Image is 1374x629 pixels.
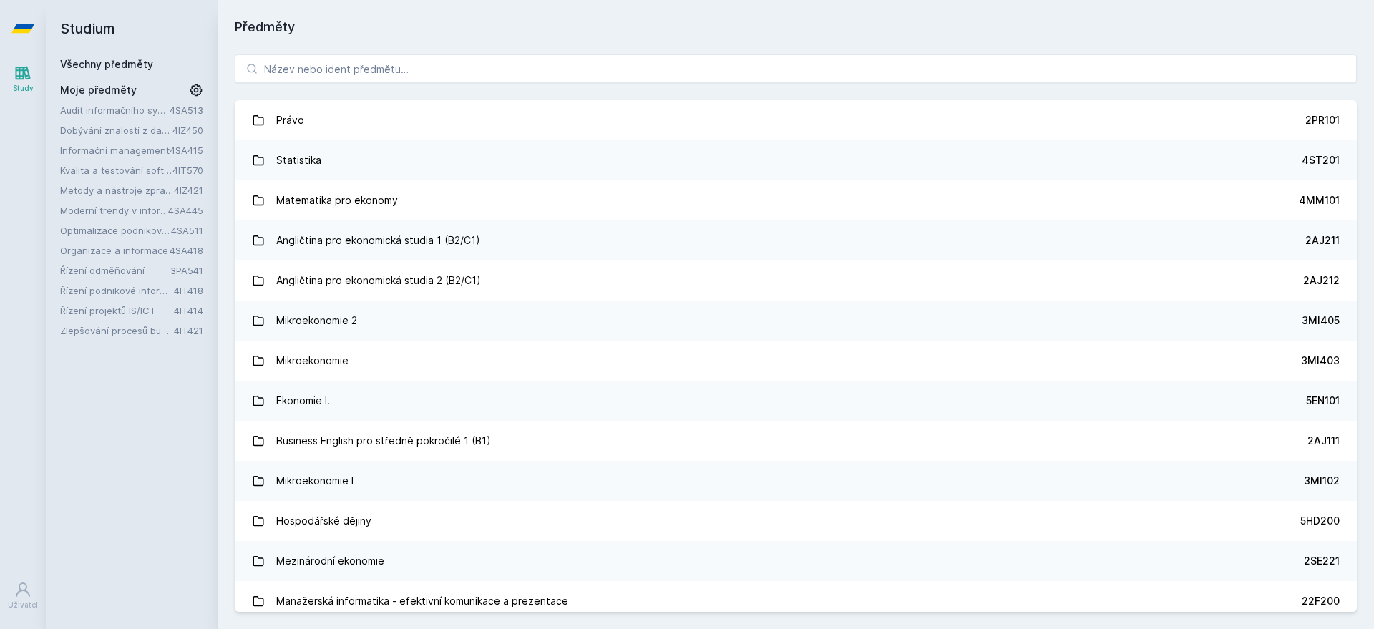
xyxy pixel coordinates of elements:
[171,225,203,236] a: 4SA511
[170,145,203,156] a: 4SA415
[60,163,172,177] a: Kvalita a testování softwaru
[60,183,174,198] a: Metody a nástroje zpracování textových informací
[235,140,1357,180] a: Statistika 4ST201
[60,103,170,117] a: Audit informačního systému
[1302,153,1340,167] div: 4ST201
[1307,434,1340,448] div: 2AJ111
[170,265,203,276] a: 3PA541
[276,266,481,295] div: Angličtina pro ekonomická studia 2 (B2/C1)
[3,57,43,101] a: Study
[1305,113,1340,127] div: 2PR101
[276,426,491,455] div: Business English pro středně pokročilé 1 (B1)
[235,541,1357,581] a: Mezinárodní ekonomie 2SE221
[1304,554,1340,568] div: 2SE221
[60,263,170,278] a: Řízení odměňování
[276,467,354,495] div: Mikroekonomie I
[235,17,1357,37] h1: Předměty
[1305,233,1340,248] div: 2AJ211
[170,104,203,116] a: 4SA513
[3,574,43,618] a: Uživatel
[276,587,568,615] div: Manažerská informatika - efektivní komunikace a prezentace
[235,461,1357,501] a: Mikroekonomie I 3MI102
[1302,594,1340,608] div: 22F200
[60,223,171,238] a: Optimalizace podnikových procesů
[235,341,1357,381] a: Mikroekonomie 3MI403
[1299,193,1340,208] div: 4MM101
[1304,474,1340,488] div: 3MI102
[172,165,203,176] a: 4IT570
[235,421,1357,461] a: Business English pro středně pokročilé 1 (B1) 2AJ111
[276,146,321,175] div: Statistika
[235,581,1357,621] a: Manažerská informatika - efektivní komunikace a prezentace 22F200
[13,83,34,94] div: Study
[235,54,1357,83] input: Název nebo ident předmětu…
[1301,353,1340,368] div: 3MI403
[276,547,384,575] div: Mezinárodní ekonomie
[276,507,371,535] div: Hospodářské dějiny
[174,305,203,316] a: 4IT414
[276,186,398,215] div: Matematika pro ekonomy
[276,106,304,135] div: Právo
[276,226,480,255] div: Angličtina pro ekonomická studia 1 (B2/C1)
[1306,394,1340,408] div: 5EN101
[235,381,1357,421] a: Ekonomie I. 5EN101
[60,123,172,137] a: Dobývání znalostí z databází
[1303,273,1340,288] div: 2AJ212
[60,283,174,298] a: Řízení podnikové informatiky
[235,180,1357,220] a: Matematika pro ekonomy 4MM101
[235,220,1357,260] a: Angličtina pro ekonomická studia 1 (B2/C1) 2AJ211
[174,325,203,336] a: 4IT421
[170,245,203,256] a: 4SA418
[235,501,1357,541] a: Hospodářské dějiny 5HD200
[1300,514,1340,528] div: 5HD200
[60,303,174,318] a: Řízení projektů IS/ICT
[60,83,137,97] span: Moje předměty
[60,203,168,218] a: Moderní trendy v informatice
[276,386,330,415] div: Ekonomie I.
[235,260,1357,301] a: Angličtina pro ekonomická studia 2 (B2/C1) 2AJ212
[235,301,1357,341] a: Mikroekonomie 2 3MI405
[60,323,174,338] a: Zlepšování procesů budování IS
[276,306,357,335] div: Mikroekonomie 2
[60,58,153,70] a: Všechny předměty
[60,243,170,258] a: Organizace a informace
[276,346,349,375] div: Mikroekonomie
[174,285,203,296] a: 4IT418
[1302,313,1340,328] div: 3MI405
[60,143,170,157] a: Informační management
[168,205,203,216] a: 4SA445
[172,125,203,136] a: 4IZ450
[174,185,203,196] a: 4IZ421
[8,600,38,610] div: Uživatel
[235,100,1357,140] a: Právo 2PR101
